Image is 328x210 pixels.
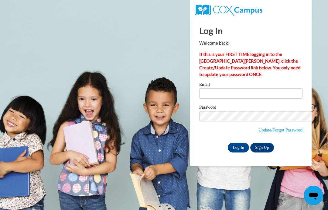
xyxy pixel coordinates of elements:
a: COX Campus [195,7,262,12]
label: Email [199,82,302,88]
strong: If this is your FIRST TIME logging in to the [GEOGRAPHIC_DATA][PERSON_NAME], click the Create/Upd... [199,52,300,77]
label: Password [199,105,302,111]
a: Sign Up [250,143,274,152]
p: Welcome back! [199,40,302,47]
input: Log In [228,143,249,152]
iframe: Button to launch messaging window [304,186,323,205]
img: COX Campus [195,5,262,16]
a: Update/Forgot Password [258,128,302,132]
h1: Log In [199,24,302,37]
